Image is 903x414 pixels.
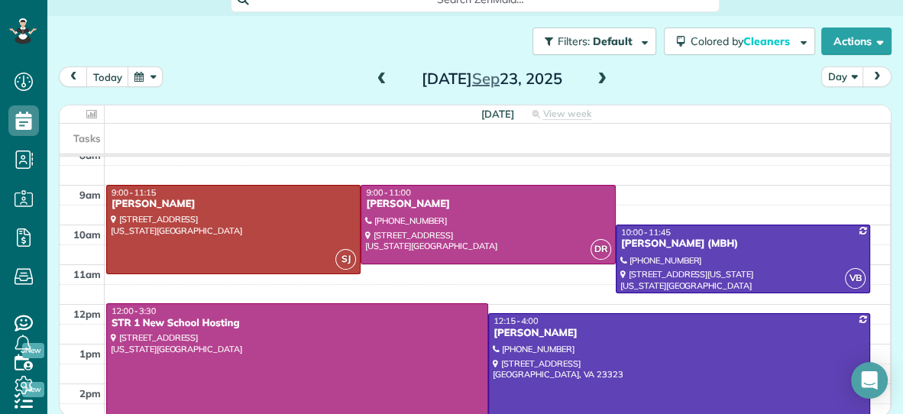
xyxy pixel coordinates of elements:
span: 2pm [79,387,101,399]
button: Day [821,66,864,87]
button: today [86,66,129,87]
span: 10am [73,228,101,241]
span: 1pm [79,348,101,360]
div: [PERSON_NAME] [493,327,866,340]
h2: [DATE] 23, 2025 [396,70,587,87]
span: VB [845,268,866,289]
span: 12:15 - 4:00 [494,315,538,326]
div: [PERSON_NAME] [365,198,610,211]
span: DR [591,239,611,260]
div: [PERSON_NAME] [111,198,356,211]
span: 9am [79,189,101,201]
button: Filters: Default [532,27,656,55]
button: Actions [821,27,892,55]
span: 12:00 - 3:30 [112,306,156,316]
div: [PERSON_NAME] (MBH) [620,238,866,251]
span: Default [593,34,633,48]
div: STR 1 New School Hosting [111,317,484,330]
a: Filters: Default [525,27,656,55]
button: prev [59,66,88,87]
span: Tasks [73,132,101,144]
span: SJ [335,249,356,270]
span: Cleaners [743,34,792,48]
span: 9:00 - 11:15 [112,187,156,198]
span: [DATE] [481,108,514,120]
span: Filters: [558,34,590,48]
div: Open Intercom Messenger [851,362,888,399]
span: 10:00 - 11:45 [621,227,671,238]
span: 12pm [73,308,101,320]
span: 11am [73,268,101,280]
span: Colored by [691,34,795,48]
button: next [863,66,892,87]
button: Colored byCleaners [664,27,815,55]
span: Sep [472,69,500,88]
span: View week [542,108,591,120]
span: 9:00 - 11:00 [366,187,410,198]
